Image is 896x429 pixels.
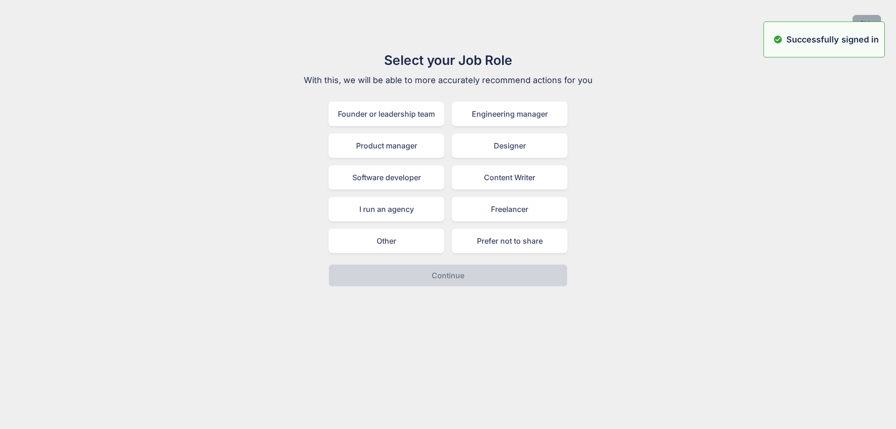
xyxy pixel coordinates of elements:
p: With this, we will be able to more accurately recommend actions for you [291,74,605,87]
div: Other [329,229,444,253]
h1: Select your Job Role [291,50,605,70]
div: Product manager [329,134,444,158]
div: Engineering manager [452,102,567,126]
button: Skip [853,15,881,32]
div: I run an agency [329,197,444,221]
div: Designer [452,134,567,158]
p: Continue [432,270,464,281]
button: Continue [329,264,567,287]
div: Content Writer [452,165,567,190]
div: Prefer not to share [452,229,567,253]
img: alert [773,33,783,46]
p: Successfully signed in [786,33,879,46]
div: Founder or leadership team [329,102,444,126]
div: Freelancer [452,197,567,221]
div: Software developer [329,165,444,190]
